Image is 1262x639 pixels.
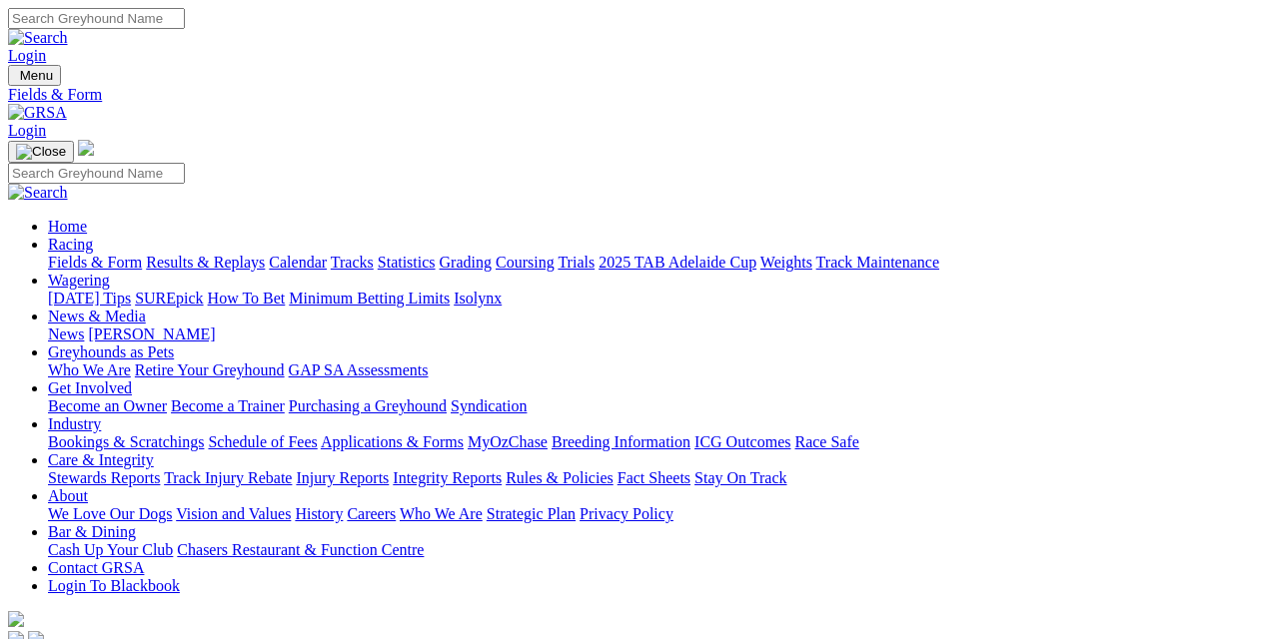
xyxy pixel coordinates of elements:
a: Applications & Forms [321,433,464,450]
a: Careers [347,505,396,522]
a: Breeding Information [552,433,690,450]
a: Who We Are [48,361,131,378]
div: About [48,505,1254,523]
a: Racing [48,236,93,253]
a: Weights [760,254,812,271]
div: Industry [48,433,1254,451]
div: Wagering [48,290,1254,308]
a: Race Safe [794,433,858,450]
button: Toggle navigation [8,141,74,163]
a: Track Injury Rebate [164,469,292,486]
a: Privacy Policy [580,505,673,522]
a: News [48,325,84,342]
a: Track Maintenance [816,254,939,271]
a: Strategic Plan [487,505,576,522]
a: Fields & Form [8,86,1254,104]
input: Search [8,8,185,29]
a: News & Media [48,308,146,324]
div: News & Media [48,325,1254,343]
a: GAP SA Assessments [289,361,429,378]
img: Search [8,29,68,47]
a: ICG Outcomes [694,433,790,450]
div: Racing [48,254,1254,272]
a: Fields & Form [48,254,142,271]
a: Grading [440,254,492,271]
button: Toggle navigation [8,65,61,86]
a: We Love Our Dogs [48,505,172,522]
a: MyOzChase [468,433,548,450]
a: Bookings & Scratchings [48,433,204,450]
a: Purchasing a Greyhound [289,397,447,414]
a: Minimum Betting Limits [289,290,450,307]
a: Retire Your Greyhound [135,361,285,378]
a: Schedule of Fees [208,433,317,450]
a: Care & Integrity [48,451,154,468]
div: Greyhounds as Pets [48,361,1254,379]
img: GRSA [8,104,67,122]
a: History [295,505,343,522]
a: Statistics [378,254,436,271]
a: Isolynx [454,290,502,307]
img: Search [8,184,68,202]
a: Become an Owner [48,397,167,414]
img: logo-grsa-white.png [8,611,24,627]
a: Industry [48,415,101,432]
a: About [48,487,88,504]
a: Get Involved [48,379,132,396]
div: Get Involved [48,397,1254,415]
a: Who We Are [400,505,483,522]
a: Fact Sheets [618,469,690,486]
a: Coursing [496,254,555,271]
a: [DATE] Tips [48,290,131,307]
a: Login [8,47,46,64]
a: Home [48,218,87,235]
a: 2025 TAB Adelaide Cup [599,254,756,271]
img: Close [16,144,66,160]
a: Results & Replays [146,254,265,271]
a: Become a Trainer [171,397,285,414]
img: logo-grsa-white.png [78,140,94,156]
a: Chasers Restaurant & Function Centre [177,541,424,558]
a: SUREpick [135,290,203,307]
a: Bar & Dining [48,523,136,540]
a: Stay On Track [694,469,786,486]
a: Integrity Reports [393,469,502,486]
a: Calendar [269,254,327,271]
a: Syndication [451,397,527,414]
input: Search [8,163,185,184]
a: Tracks [331,254,374,271]
a: Rules & Policies [506,469,614,486]
a: Stewards Reports [48,469,160,486]
a: Contact GRSA [48,559,144,576]
a: Greyhounds as Pets [48,343,174,360]
a: Trials [558,254,595,271]
span: Menu [20,68,53,83]
a: Wagering [48,272,110,289]
div: Care & Integrity [48,469,1254,487]
a: [PERSON_NAME] [88,325,215,342]
a: Injury Reports [296,469,389,486]
a: Login [8,122,46,139]
a: Cash Up Your Club [48,541,173,558]
a: Login To Blackbook [48,577,180,594]
a: Vision and Values [176,505,291,522]
div: Bar & Dining [48,541,1254,559]
a: How To Bet [208,290,286,307]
